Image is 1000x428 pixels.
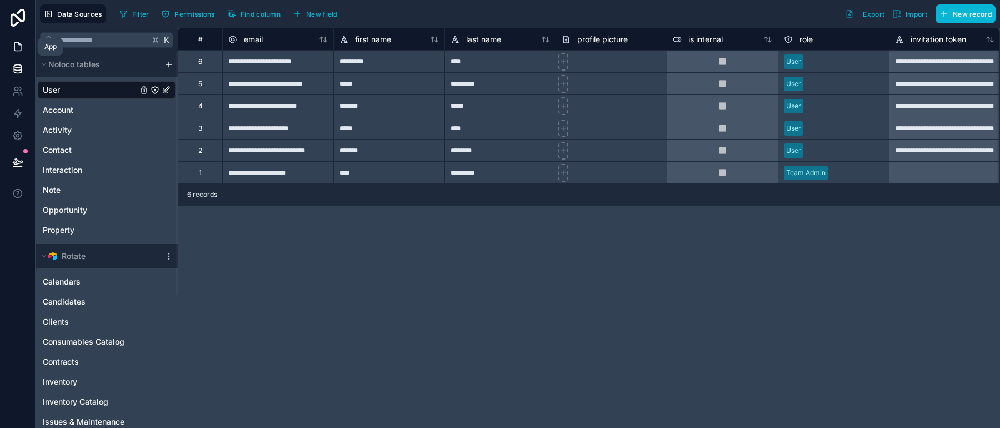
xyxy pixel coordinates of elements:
div: Property [38,221,176,239]
span: Import [906,10,927,18]
span: Consumables Catalog [43,336,124,347]
span: Permissions [174,10,214,18]
div: Note [38,181,176,199]
button: Find column [223,6,284,22]
div: User [786,101,801,111]
div: User [786,79,801,89]
a: Inventory Catalog [43,396,148,407]
img: Airtable Logo [48,252,57,261]
a: Interaction [43,165,137,176]
button: New record [936,4,996,23]
span: Find column [241,10,281,18]
span: email [244,34,263,45]
span: Issues & Maintenance [43,416,124,427]
span: 6 records [187,190,217,199]
div: Candidates [38,293,176,311]
button: Noloco tables [38,57,160,72]
button: Import [888,4,931,23]
span: Data Sources [57,10,102,18]
a: Calendars [43,276,148,287]
span: profile picture [577,34,628,45]
div: User [786,123,801,133]
a: Opportunity [43,205,137,216]
div: Calendars [38,273,176,291]
span: User [43,84,60,96]
div: Team Admin [786,168,826,178]
div: Clients [38,313,176,331]
a: User [43,84,137,96]
span: Rotate [62,251,86,262]
a: Property [43,225,137,236]
span: invitation token [911,34,966,45]
a: Account [43,104,137,116]
button: Filter [115,6,153,22]
span: Account [43,104,73,116]
a: Candidates [43,296,148,307]
div: 3 [198,124,202,133]
div: Contact [38,141,176,159]
button: Export [841,4,888,23]
span: Inventory [43,376,77,387]
span: Interaction [43,165,82,176]
button: Permissions [157,6,218,22]
span: Opportunity [43,205,87,216]
a: Consumables Catalog [43,336,148,347]
div: Account [38,101,176,119]
span: Calendars [43,276,81,287]
span: Property [43,225,74,236]
span: New record [953,10,992,18]
span: first name [355,34,391,45]
div: User [786,57,801,67]
span: Noloco tables [48,59,100,70]
span: role [799,34,813,45]
span: Clients [43,316,69,327]
a: Issues & Maintenance [43,416,148,427]
span: is internal [688,34,723,45]
a: Inventory [43,376,148,387]
span: Contracts [43,356,79,367]
div: Inventory [38,373,176,391]
span: New field [306,10,338,18]
a: Note [43,185,137,196]
div: User [786,146,801,156]
span: Export [863,10,884,18]
div: User [38,81,176,99]
div: 2 [198,146,202,155]
a: Permissions [157,6,223,22]
div: Activity [38,121,176,139]
span: Filter [132,10,149,18]
a: Activity [43,125,137,136]
button: Airtable LogoRotate [38,248,160,264]
div: Consumables Catalog [38,333,176,351]
a: Contracts [43,356,148,367]
a: Contact [43,145,137,156]
span: last name [466,34,501,45]
span: Candidates [43,296,86,307]
span: Activity [43,125,72,136]
button: Data Sources [40,4,106,23]
div: Opportunity [38,201,176,219]
div: Interaction [38,161,176,179]
button: New field [289,6,342,22]
a: Clients [43,316,148,327]
span: Inventory Catalog [43,396,108,407]
div: App [44,42,57,51]
div: Inventory Catalog [38,393,176,411]
div: Contracts [38,353,176,371]
div: 5 [198,79,202,88]
span: Contact [43,145,72,156]
a: New record [931,4,996,23]
div: 6 [198,57,202,66]
div: 4 [198,102,203,111]
div: 1 [199,168,202,177]
div: # [187,35,214,43]
span: K [163,36,171,44]
span: Note [43,185,61,196]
